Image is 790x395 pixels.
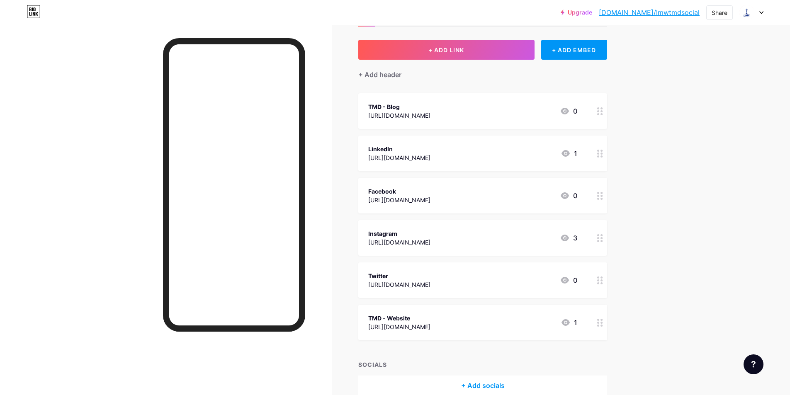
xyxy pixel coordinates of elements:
[541,40,607,60] div: + ADD EMBED
[561,317,577,327] div: 1
[368,322,430,331] div: [URL][DOMAIN_NAME]
[368,280,430,289] div: [URL][DOMAIN_NAME]
[561,148,577,158] div: 1
[428,46,464,53] span: + ADD LINK
[368,102,430,111] div: TMD - Blog
[368,145,430,153] div: LinkedIn
[368,111,430,120] div: [URL][DOMAIN_NAME]
[560,233,577,243] div: 3
[712,8,727,17] div: Share
[368,153,430,162] div: [URL][DOMAIN_NAME]
[560,191,577,201] div: 0
[368,196,430,204] div: [URL][DOMAIN_NAME]
[368,229,430,238] div: Instagram
[561,9,592,16] a: Upgrade
[368,314,430,322] div: TMD - Website
[368,187,430,196] div: Facebook
[358,70,401,80] div: + Add header
[599,7,700,17] a: [DOMAIN_NAME]/lmwtmdsocial
[560,106,577,116] div: 0
[358,40,535,60] button: + ADD LINK
[368,271,430,280] div: Twitter
[739,5,755,20] img: lmwtmdsocial
[368,238,430,247] div: [URL][DOMAIN_NAME]
[560,275,577,285] div: 0
[358,360,607,369] div: SOCIALS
